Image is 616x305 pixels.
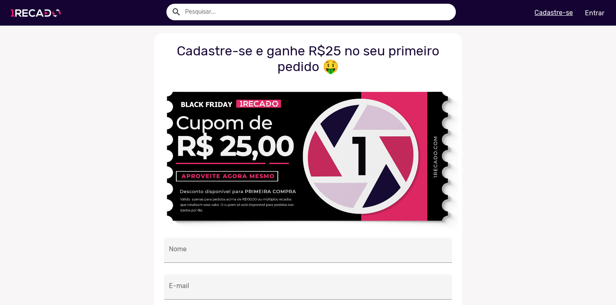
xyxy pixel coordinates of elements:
u: Cadastre-se [534,9,573,17]
input: Pesquisar... [179,4,456,20]
mat-icon: Example home icon [171,7,181,17]
h1: Cadastre-se e ganhe R$25 no seu primeiro pedido 🤑 [164,33,452,75]
button: Example home icon [168,4,183,19]
input: Nome [169,247,447,258]
img: CUPOM 1RECADO vídeos personalizados [158,81,458,231]
a: Entrar [580,6,610,20]
input: E-mail [169,284,447,295]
